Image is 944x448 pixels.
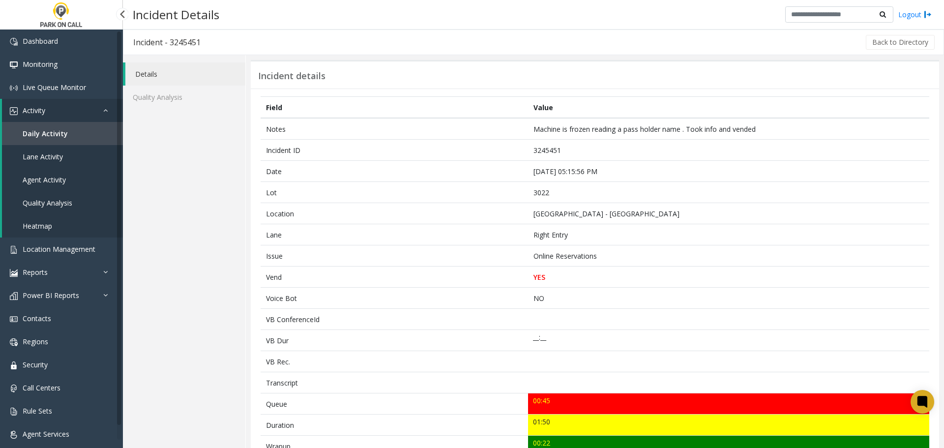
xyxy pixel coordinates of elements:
td: 3245451 [528,140,929,161]
td: [GEOGRAPHIC_DATA] - [GEOGRAPHIC_DATA] [528,203,929,224]
span: Reports [23,268,48,277]
img: 'icon' [10,431,18,439]
a: Logout [898,9,932,20]
img: 'icon' [10,269,18,277]
td: Vend [261,267,528,288]
span: Agent Activity [23,175,66,184]
img: 'icon' [10,408,18,416]
td: Online Reservations [528,245,929,267]
p: NO [533,293,924,303]
span: Quality Analysis [23,198,72,208]
span: Heatmap [23,221,52,231]
span: Location Management [23,244,95,254]
td: Duration [261,415,528,436]
td: __:__ [528,330,929,351]
span: Monitoring [23,60,58,69]
td: Machine is frozen reading a pass holder name . Took info and vended [528,118,929,140]
td: 00:45 [528,393,929,415]
img: 'icon' [10,38,18,46]
h3: Incident details [258,71,325,82]
span: Regions [23,337,48,346]
td: Lot [261,182,528,203]
span: Dashboard [23,36,58,46]
span: Security [23,360,48,369]
a: Details [125,62,245,86]
td: Issue [261,245,528,267]
td: Voice Bot [261,288,528,309]
h3: Incident Details [128,2,224,27]
span: Call Centers [23,383,60,392]
a: Daily Activity [2,122,123,145]
span: Agent Services [23,429,69,439]
p: YES [533,272,924,282]
td: Notes [261,118,528,140]
img: 'icon' [10,292,18,300]
span: Contacts [23,314,51,323]
td: Lane [261,224,528,245]
td: Date [261,161,528,182]
a: Agent Activity [2,168,123,191]
h3: Incident - 3245451 [123,31,210,54]
td: Right Entry [528,224,929,245]
span: Live Queue Monitor [23,83,86,92]
th: Field [261,97,528,119]
img: logout [924,9,932,20]
img: 'icon' [10,361,18,369]
a: Quality Analysis [2,191,123,214]
td: Incident ID [261,140,528,161]
td: Transcript [261,372,528,393]
button: Back to Directory [866,35,935,50]
td: [DATE] 05:15:56 PM [528,161,929,182]
td: Location [261,203,528,224]
span: Power BI Reports [23,291,79,300]
td: VB Dur [261,330,528,351]
td: Queue [261,393,528,415]
a: Activity [2,99,123,122]
img: 'icon' [10,338,18,346]
img: 'icon' [10,246,18,254]
td: 3022 [528,182,929,203]
span: Rule Sets [23,406,52,416]
a: Heatmap [2,214,123,238]
a: Quality Analysis [123,86,245,109]
img: 'icon' [10,385,18,392]
img: 'icon' [10,84,18,92]
a: Lane Activity [2,145,123,168]
td: VB ConferenceId [261,309,528,330]
img: 'icon' [10,107,18,115]
td: 01:50 [528,415,929,436]
span: Activity [23,106,45,115]
img: 'icon' [10,315,18,323]
th: Value [528,97,929,119]
img: 'icon' [10,61,18,69]
td: VB Rec. [261,351,528,372]
span: Lane Activity [23,152,63,161]
span: Daily Activity [23,129,68,138]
